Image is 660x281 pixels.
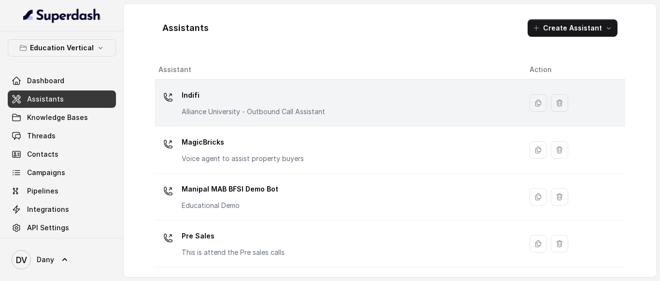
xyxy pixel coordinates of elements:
[182,248,285,257] p: This is attend the Pre sales calls
[27,168,65,177] span: Campaigns
[8,127,116,145] a: Threads
[27,223,69,233] span: API Settings
[8,109,116,126] a: Knowledge Bases
[182,88,325,103] p: Indifi
[182,107,325,117] p: Alliance University - Outbound Call Assistant
[8,201,116,218] a: Integrations
[16,255,27,265] text: DV
[8,39,116,57] button: Education Vertical
[27,113,88,122] span: Knowledge Bases
[528,19,617,37] button: Create Assistant
[37,255,54,265] span: Dany
[27,149,58,159] span: Contacts
[8,219,116,237] a: API Settings
[182,201,278,210] p: Educational Demo
[8,164,116,181] a: Campaigns
[27,131,56,141] span: Threads
[8,72,116,89] a: Dashboard
[182,134,304,150] p: MagicBricks
[182,228,285,244] p: Pre Sales
[522,60,625,80] th: Action
[8,146,116,163] a: Contacts
[8,182,116,200] a: Pipelines
[27,94,64,104] span: Assistants
[182,154,304,163] p: Voice agent to assist property buyers
[8,90,116,108] a: Assistants
[23,8,101,23] img: light.svg
[8,246,116,273] a: Dany
[182,181,278,197] p: Manipal MAB BFSI Demo Bot
[155,60,522,80] th: Assistant
[27,186,58,196] span: Pipelines
[162,20,209,36] h1: Assistants
[27,76,64,86] span: Dashboard
[30,42,94,54] p: Education Vertical
[27,205,69,214] span: Integrations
